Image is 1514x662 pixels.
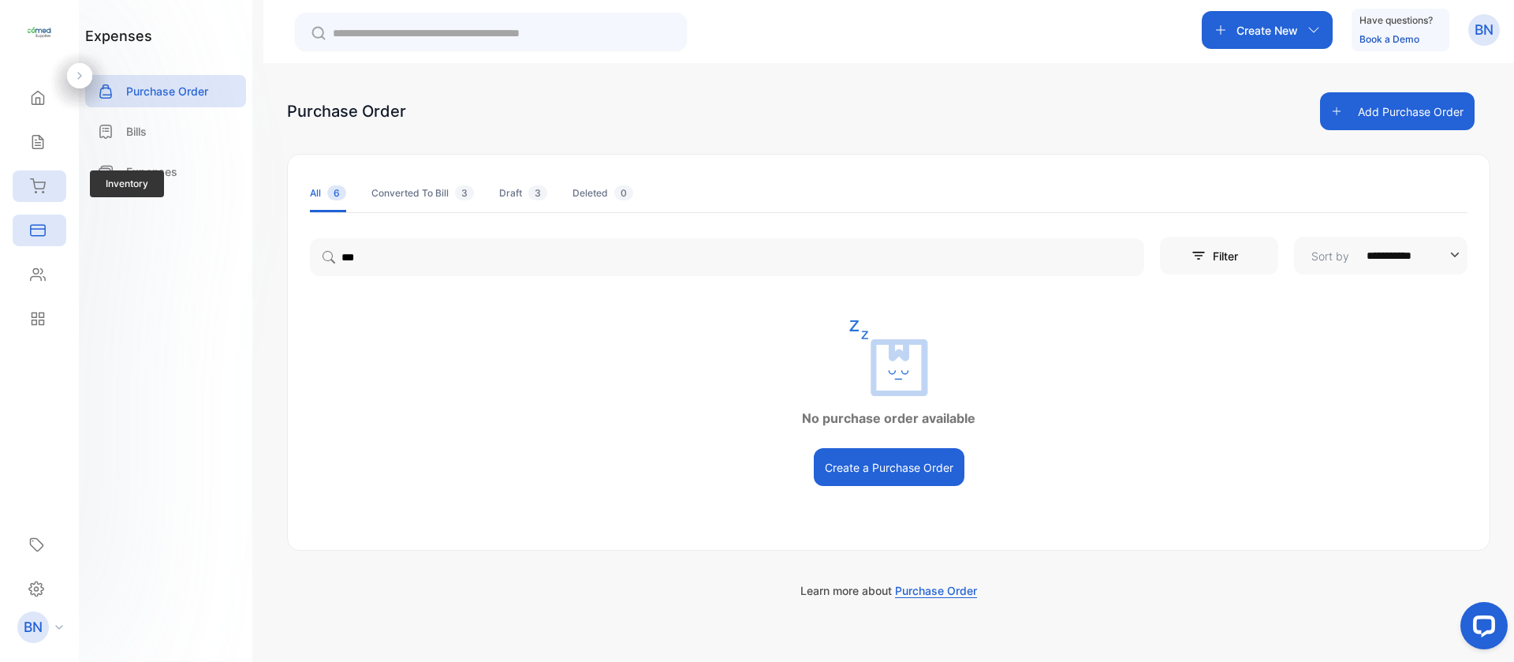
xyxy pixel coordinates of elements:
[85,25,152,47] h1: expenses
[126,123,147,140] p: Bills
[499,186,547,200] div: Draft
[895,584,977,598] span: Purchase Order
[90,170,164,197] span: Inventory
[310,186,346,200] div: All
[455,185,474,200] span: 3
[1294,237,1467,275] button: Sort by
[1359,13,1433,28] p: Have questions?
[814,448,964,486] button: Create a Purchase Order
[288,409,1490,428] p: No purchase order available
[572,186,633,200] div: Deleted
[24,617,43,638] p: BN
[1359,33,1419,45] a: Book a Demo
[1311,248,1349,264] p: Sort by
[287,582,1490,599] p: Learn more about
[287,99,406,123] div: Purchase Order
[1448,596,1514,662] iframe: LiveChat chat widget
[371,186,474,200] div: Converted To Bill
[85,155,246,188] a: Expenses
[126,163,177,180] p: Expenses
[1320,92,1475,130] button: Add Purchase Order
[1236,22,1298,39] p: Create New
[528,185,547,200] span: 3
[327,185,346,200] span: 6
[126,83,208,99] p: Purchase Order
[85,75,246,107] a: Purchase Order
[28,21,51,44] img: logo
[1202,11,1333,49] button: Create New
[1475,20,1493,40] p: BN
[849,320,928,396] img: empty state
[1468,11,1500,49] button: BN
[85,115,246,148] a: Bills
[614,185,633,200] span: 0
